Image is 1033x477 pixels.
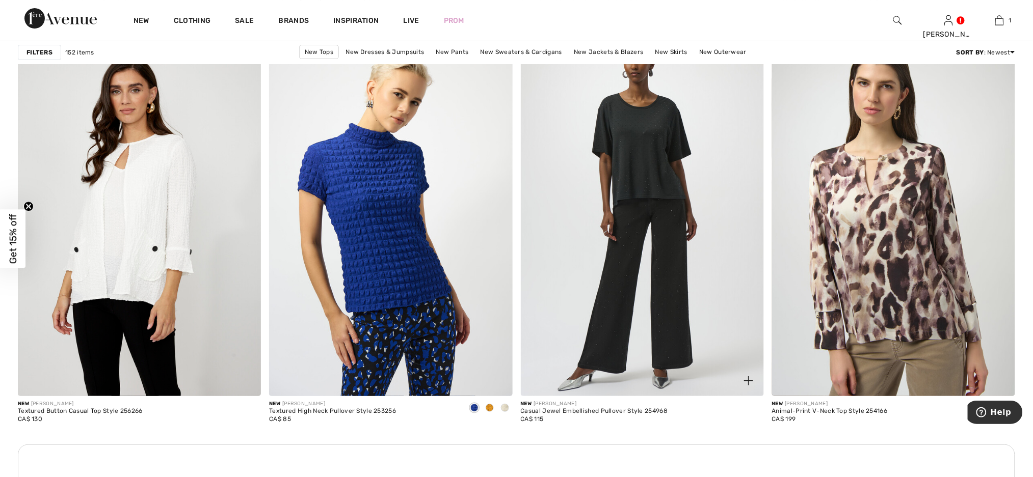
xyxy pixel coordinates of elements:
img: Animal-Print V-Neck Top Style 254166. Offwhite/Multi [772,32,1015,396]
a: New Pants [431,45,474,59]
span: 152 items [65,48,94,57]
div: : Newest [957,48,1015,57]
a: New Jackets & Blazers [569,45,648,59]
a: New Tops [299,45,339,59]
img: Textured High Neck Pullover Style 253256. Vanilla 30 [269,32,512,396]
div: Animal-Print V-Neck Top Style 254166 [772,408,888,415]
strong: Filters [27,48,52,57]
a: New Dresses & Jumpsuits [341,45,430,59]
strong: Sort By [957,49,984,56]
div: [PERSON_NAME] [772,400,888,408]
span: 1 [1009,16,1012,25]
a: New Outerwear [694,45,752,59]
span: Get 15% off [7,214,19,264]
span: Inspiration [333,16,379,27]
div: Textured High Neck Pullover Style 253256 [269,408,396,415]
div: Royal Sapphire 163 [467,400,482,417]
span: CA$ 199 [772,415,796,423]
span: New [772,401,783,407]
div: Vanilla 30 [497,400,513,417]
span: CA$ 130 [18,415,42,423]
div: [PERSON_NAME] [269,400,396,408]
span: CA$ 115 [521,415,544,423]
a: Sign In [944,15,953,25]
iframe: Opens a widget where you can find more information [968,401,1023,426]
a: New Skirts [650,45,693,59]
div: Casual Jewel Embellished Pullover Style 254968 [521,408,668,415]
a: 1 [974,14,1024,26]
div: [PERSON_NAME] [923,29,973,40]
div: [PERSON_NAME] [521,400,668,408]
img: plus_v2.svg [744,376,753,385]
a: Brands [279,16,309,27]
img: My Bag [995,14,1004,26]
img: search the website [893,14,902,26]
a: Sale [235,16,254,27]
a: Clothing [174,16,210,27]
img: 1ère Avenue [24,8,97,29]
a: Live [404,15,419,26]
span: CA$ 85 [269,415,291,423]
div: Medallion [482,400,497,417]
div: [PERSON_NAME] [18,400,143,408]
span: New [521,401,532,407]
a: New [134,16,149,27]
img: My Info [944,14,953,26]
a: New Sweaters & Cardigans [475,45,567,59]
a: Prom [444,15,464,26]
div: Textured Button Casual Top Style 256266 [18,408,143,415]
button: Close teaser [23,201,34,211]
img: Textured Button Casual Top Style 256266. Off White [18,32,261,396]
a: Casual Jewel Embellished Pullover Style 254968. Black [521,32,764,396]
span: New [269,401,280,407]
span: New [18,401,29,407]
